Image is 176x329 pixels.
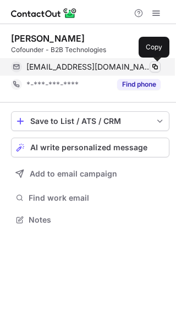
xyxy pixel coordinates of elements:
[11,111,169,131] button: save-profile-one-click
[30,143,147,152] span: AI write personalized message
[30,117,150,126] div: Save to List / ATS / CRM
[29,193,165,203] span: Find work email
[117,79,161,90] button: Reveal Button
[11,138,169,157] button: AI write personalized message
[30,169,117,178] span: Add to email campaign
[11,33,85,44] div: [PERSON_NAME]
[11,7,77,20] img: ContactOut v5.3.10
[11,45,169,55] div: Cofounder - B2B Technologies
[11,164,169,184] button: Add to email campaign
[11,212,169,228] button: Notes
[29,215,165,225] span: Notes
[26,62,152,72] span: [EMAIL_ADDRESS][DOMAIN_NAME]
[11,190,169,206] button: Find work email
